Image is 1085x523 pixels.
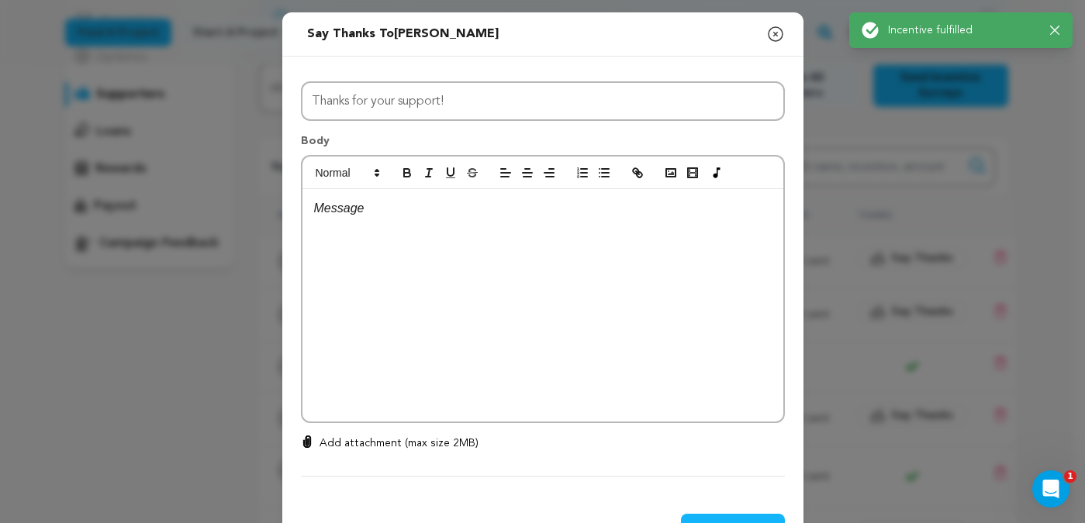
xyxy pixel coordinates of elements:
p: Incentive fulfilled [888,22,1038,38]
iframe: Intercom live chat [1032,470,1069,508]
p: Add attachment (max size 2MB) [320,435,479,451]
input: Subject [301,81,785,121]
div: Say thanks to [307,25,499,43]
span: 1 [1064,470,1076,483]
p: Body [301,133,785,155]
span: [PERSON_NAME] [394,28,499,40]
